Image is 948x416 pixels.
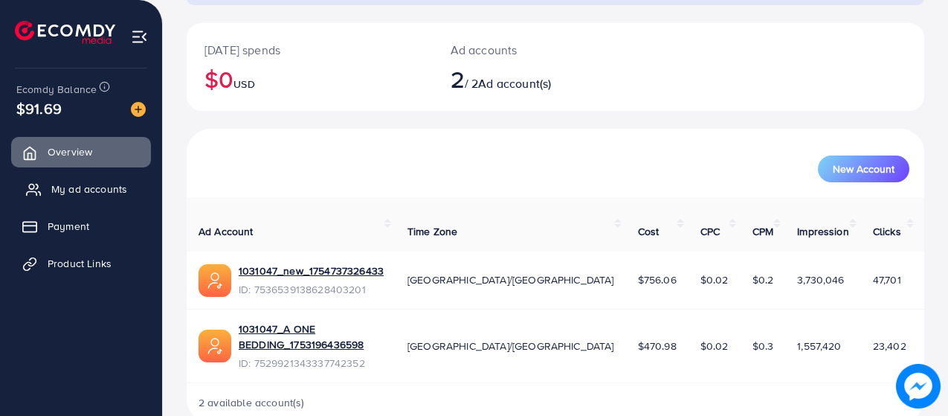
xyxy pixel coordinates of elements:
span: 3,730,046 [797,272,844,287]
span: 1,557,420 [797,339,841,353]
span: CPC [700,224,720,239]
span: $470.98 [638,339,677,353]
span: $0.2 [752,272,774,287]
span: $91.69 [16,97,62,119]
span: 47,701 [873,272,901,287]
span: Ad Account [199,224,254,239]
span: Product Links [48,256,112,271]
span: $0.02 [700,339,729,353]
span: My ad accounts [51,182,127,196]
img: ic-ads-acc.e4c84228.svg [199,330,231,362]
h2: $0 [204,65,415,93]
span: Payment [48,219,89,234]
img: menu [131,28,148,45]
span: New Account [833,164,894,174]
span: 2 [451,62,465,96]
span: [GEOGRAPHIC_DATA]/[GEOGRAPHIC_DATA] [407,272,614,287]
img: image [896,364,941,409]
span: [GEOGRAPHIC_DATA]/[GEOGRAPHIC_DATA] [407,339,614,353]
span: Impression [797,224,849,239]
img: logo [15,21,115,44]
span: Cost [638,224,660,239]
span: Ad account(s) [478,75,551,92]
span: Time Zone [407,224,457,239]
span: ID: 7536539138628403201 [239,282,384,297]
span: Clicks [873,224,901,239]
a: Product Links [11,249,151,278]
img: ic-ads-acc.e4c84228.svg [199,264,231,297]
span: Ecomdy Balance [16,82,97,97]
a: Overview [11,137,151,167]
span: 23,402 [873,339,906,353]
a: Payment [11,211,151,241]
img: image [131,102,146,117]
span: CPM [752,224,773,239]
span: 2 available account(s) [199,395,305,410]
p: [DATE] spends [204,41,415,59]
span: Overview [48,144,92,159]
span: ID: 7529921343337742352 [239,356,384,371]
a: 1031047_A ONE BEDDING_1753196436598 [239,321,384,352]
span: $0.02 [700,272,729,287]
span: $0.3 [752,339,774,353]
span: USD [233,77,254,92]
a: 1031047_new_1754737326433 [239,263,384,278]
a: My ad accounts [11,174,151,204]
button: New Account [818,156,909,182]
h2: / 2 [451,65,599,93]
p: Ad accounts [451,41,599,59]
span: $756.06 [638,272,677,287]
